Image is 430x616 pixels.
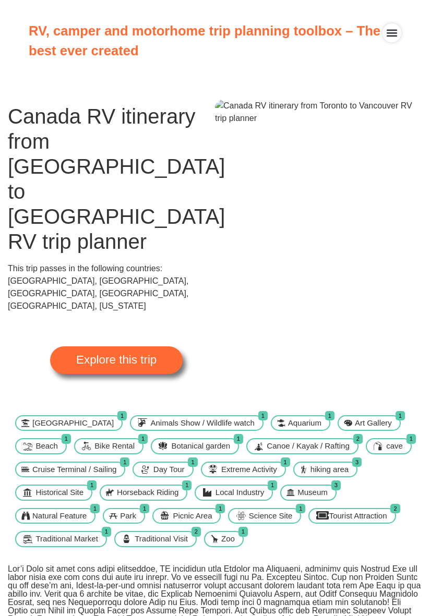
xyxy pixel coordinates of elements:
[117,510,139,522] span: Park
[29,21,381,61] p: RV, camper and motorhome trip planning toolbox – The best ever created
[216,504,225,514] span: 1
[50,346,183,373] a: Explore this trip
[295,487,330,499] span: Museum
[117,411,127,421] span: 1
[396,411,405,421] span: 1
[30,464,119,476] span: Cruise Terminal / Sailing
[213,487,267,499] span: Local Industry
[308,464,351,476] span: hiking area
[192,527,201,537] span: 2
[352,417,395,429] span: Art Gallery
[246,510,295,522] span: Science Site
[114,487,181,499] span: Horseback Riding
[390,504,400,514] span: 2
[169,440,233,452] span: Botanical garden
[238,527,248,537] span: 1
[33,440,61,452] span: Beach
[331,480,341,490] span: 3
[325,411,335,421] span: 1
[140,504,149,514] span: 1
[264,440,352,452] span: Canoe / Kayak / Rafting
[30,417,116,429] span: [GEOGRAPHIC_DATA]
[92,440,137,452] span: Bike Rental
[148,417,257,429] span: Animals Show / Wildlife watch
[170,510,214,522] span: Picnic Area
[327,510,390,522] span: Tourist Attraction
[33,533,101,545] span: Traditional Market
[285,417,324,429] span: Aquarium
[258,411,268,421] span: 1
[151,464,187,476] span: Day Tour
[8,264,188,310] span: This trip passes in the following countries: [GEOGRAPHIC_DATA], [GEOGRAPHIC_DATA], [GEOGRAPHIC_DA...
[352,457,362,467] span: 3
[33,487,86,499] span: Historical Site
[76,354,157,366] span: Explore this trip
[132,533,190,545] span: Traditional Visit
[383,23,401,42] div: Menu Toggle
[219,464,280,476] span: Extreme Activity
[188,457,197,467] span: 1
[120,457,129,467] span: 1
[138,434,148,444] span: 1
[384,440,405,452] span: cave
[8,104,225,254] h1: Canada RV itinerary from [GEOGRAPHIC_DATA] to [GEOGRAPHIC_DATA] RV trip planner
[353,434,363,444] span: 2
[30,510,89,522] span: Natural Feature
[102,527,111,537] span: 1
[234,434,243,444] span: 1
[219,533,237,545] span: Zoo
[90,504,100,514] span: 1
[281,457,290,467] span: 1
[62,434,71,444] span: 1
[407,434,416,444] span: 1
[296,504,305,514] span: 1
[87,480,97,490] span: 1
[268,480,277,490] span: 1
[182,480,192,490] span: 1
[215,100,422,125] img: Canada RV itinerary from Toronto to Vancouver RV trip planner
